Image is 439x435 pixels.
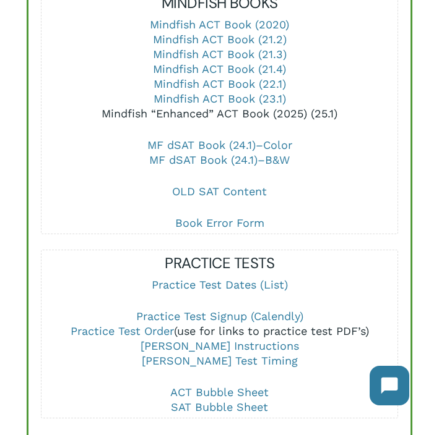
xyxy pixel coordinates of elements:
[171,400,268,413] a: SAT Bubble Sheet
[102,107,337,120] a: Mindfish “Enhanced” ACT Book (2025) (25.1)
[172,185,267,198] a: OLD SAT Content
[41,309,398,385] p: (use for links to practice test PDF’s)
[71,324,174,337] a: Practice Test Order
[41,253,398,273] h5: PRACTICE TESTS
[170,386,269,399] a: ACT Bubble Sheet
[147,138,292,151] a: MF dSAT Book (24.1)–Color
[154,92,286,105] a: Mindfish ACT Book (23.1)
[142,354,298,367] a: [PERSON_NAME] Test Timing
[153,48,287,61] a: Mindfish ACT Book (21.3)
[152,278,288,291] a: Practice Test Dates (List)
[357,353,422,418] iframe: Chatbot
[149,153,290,166] a: MF dSAT Book (24.1)–B&W
[154,77,286,90] a: Mindfish ACT Book (22.1)
[141,339,299,352] a: [PERSON_NAME] Instructions
[175,216,264,229] a: Book Error Form
[150,18,289,31] a: Mindfish ACT Book (2020)
[153,62,286,75] a: Mindfish ACT Book (21.4)
[153,33,287,46] a: Mindfish ACT Book (21.2)
[136,310,303,323] a: Practice Test Signup (Calendly)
